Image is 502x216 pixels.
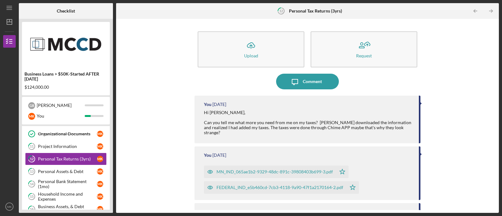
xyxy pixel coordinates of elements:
[25,140,107,153] a: 11Project InformationMK
[279,9,283,13] tspan: 12
[30,195,34,199] tspan: 15
[38,144,97,149] div: Project Information
[25,153,107,165] a: 12Personal Tax Returns (3yrs)MK
[204,102,211,107] div: You
[38,156,97,161] div: Personal Tax Returns (3yrs)
[97,131,103,137] div: M K
[37,100,85,111] div: [PERSON_NAME]
[212,102,226,107] time: 2025-10-06 16:56
[30,182,34,186] tspan: 14
[37,111,85,121] div: You
[30,157,34,161] tspan: 12
[7,205,12,208] text: MK
[30,145,34,149] tspan: 11
[204,209,211,214] div: You
[97,193,103,200] div: M K
[311,31,417,67] button: Request
[204,166,349,178] button: MN_IND_065ae1b2-9329-48dc-891c-39808403b699-3.pdf
[28,102,35,109] div: G R
[97,206,103,212] div: M K
[212,153,226,158] time: 2025-09-22 19:51
[97,181,103,187] div: M K
[204,110,413,135] div: Hi [PERSON_NAME], Can you tell me what more you need from me on my taxes? [PERSON_NAME] downloade...
[30,207,34,211] tspan: 16
[24,85,107,90] div: $124,000.00
[244,53,258,58] div: Upload
[38,131,97,136] div: Organizational Documents
[25,203,107,215] a: 16Business Assets, & Debt Schedule-NewMK
[57,8,75,13] b: Checklist
[198,31,304,67] button: Upload
[38,204,97,214] div: Business Assets, & Debt Schedule-New
[22,25,110,63] img: Product logo
[356,53,372,58] div: Request
[25,178,107,190] a: 14Personal Bank Statement (1mo)MK
[276,74,339,89] button: Comment
[216,169,333,174] div: MN_IND_065ae1b2-9329-48dc-891c-39808403b699-3.pdf
[204,153,211,158] div: You
[25,165,107,178] a: 13Personal Assets & DebtMK
[25,190,107,203] a: 15Household Income and ExpensesMK
[24,71,107,82] div: Business Loans > $50K-Started AFTER [DATE]
[97,143,103,150] div: M K
[204,181,359,194] button: FEDERAL_IND_e5b460cd-7cb3-4118-9a90-47f1a2170164-2.pdf
[38,169,97,174] div: Personal Assets & Debt
[289,8,342,13] b: Personal Tax Returns (3yrs)
[303,74,322,89] div: Comment
[3,200,16,213] button: MK
[212,209,226,214] time: 2025-09-20 21:50
[30,170,34,174] tspan: 13
[28,113,35,120] div: M K
[25,128,107,140] a: Organizational DocumentsMK
[97,156,103,162] div: M K
[216,185,343,190] div: FEDERAL_IND_e5b460cd-7cb3-4118-9a90-47f1a2170164-2.pdf
[97,168,103,175] div: M K
[38,192,97,202] div: Household Income and Expenses
[38,179,97,189] div: Personal Bank Statement (1mo)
